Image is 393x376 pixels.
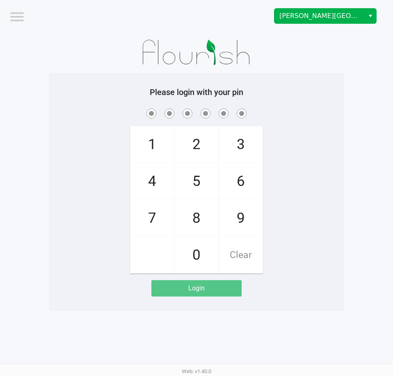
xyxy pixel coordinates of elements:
[219,127,263,163] span: 3
[175,127,218,163] span: 2
[130,163,174,199] span: 4
[175,237,218,273] span: 0
[219,200,263,236] span: 9
[55,87,338,97] h5: Please login with your pin
[130,127,174,163] span: 1
[182,368,211,374] span: Web: v1.40.0
[130,200,174,236] span: 7
[175,200,218,236] span: 8
[219,163,263,199] span: 6
[279,11,359,21] span: [PERSON_NAME][GEOGRAPHIC_DATA]
[219,237,263,273] span: Clear
[364,9,376,23] button: Select
[175,163,218,199] span: 5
